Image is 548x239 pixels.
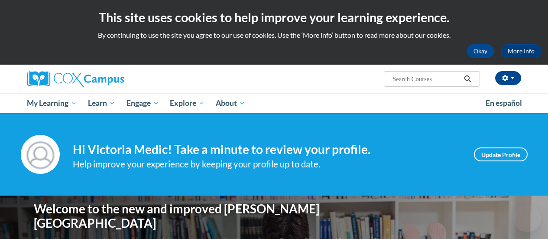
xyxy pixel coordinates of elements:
[73,142,461,157] h4: Hi Victoria Medic! Take a minute to review your profile.
[27,98,77,108] span: My Learning
[210,93,251,113] a: About
[6,9,542,26] h2: This site uses cookies to help improve your learning experience.
[164,93,210,113] a: Explore
[27,71,124,87] img: Cox Campus
[73,157,461,171] div: Help improve your experience by keeping your profile up to date.
[27,71,183,87] a: Cox Campus
[474,147,528,161] a: Update Profile
[121,93,165,113] a: Engage
[461,74,474,84] button: Search
[495,71,521,85] button: Account Settings
[21,93,528,113] div: Main menu
[6,30,542,40] p: By continuing to use the site you agree to our use of cookies. Use the ‘More info’ button to read...
[486,98,522,108] span: En español
[170,98,204,108] span: Explore
[513,204,541,232] iframe: Button to launch messaging window
[480,94,528,112] a: En español
[82,93,121,113] a: Learn
[392,74,461,84] input: Search Courses
[34,202,348,231] h1: Welcome to the new and improved [PERSON_NAME][GEOGRAPHIC_DATA]
[501,44,542,58] a: More Info
[126,98,159,108] span: Engage
[216,98,245,108] span: About
[22,93,83,113] a: My Learning
[88,98,115,108] span: Learn
[21,135,60,174] img: Profile Image
[467,44,494,58] button: Okay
